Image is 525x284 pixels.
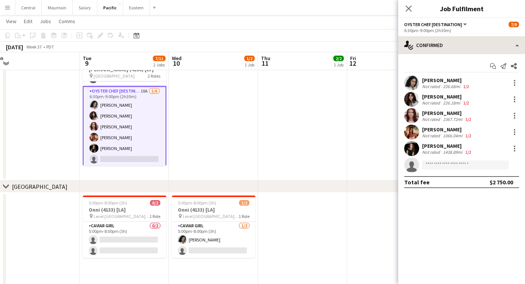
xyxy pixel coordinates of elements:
[404,22,462,27] span: Oyster Chef [DESTINATION]
[422,77,471,84] div: [PERSON_NAME]
[172,206,255,213] h3: Onni (4133) [LA]
[404,178,430,186] div: Total fee
[404,22,468,27] button: Oyster Chef [DESTINATION]
[153,62,165,68] div: 2 Jobs
[422,126,473,133] div: [PERSON_NAME]
[261,55,270,62] span: Thu
[83,206,166,213] h3: Onni (4133) [LA]
[239,200,249,206] span: 1/2
[83,55,166,166] app-job-card: 6:30pm-9:00pm (2h30m)7/9[PERSON_NAME] (4186) [LV] [GEOGRAPHIC_DATA]2 Roles[PERSON_NAME][PERSON_NA...
[172,222,255,258] app-card-role: Caviar Girl1/25:00pm-8:00pm (3h)[PERSON_NAME]
[82,59,91,68] span: 9
[441,133,464,138] div: 1066.04mi
[123,0,150,15] button: Eastern
[334,62,343,68] div: 1 Job
[3,16,19,26] a: View
[422,149,441,155] div: Not rated
[89,200,127,206] span: 5:00pm-8:00pm (3h)
[83,222,166,258] app-card-role: Caviar Girl0/25:00pm-8:00pm (3h)
[465,133,471,138] app-skills-label: 1/2
[245,62,254,68] div: 1 Job
[42,0,73,15] button: Mountain
[94,73,135,79] span: [GEOGRAPHIC_DATA]
[150,200,160,206] span: 0/2
[40,18,51,25] span: Jobs
[94,213,150,219] span: Level [GEOGRAPHIC_DATA] - [GEOGRAPHIC_DATA]
[465,116,471,122] app-skills-label: 1/2
[333,56,344,61] span: 2/2
[422,93,471,100] div: [PERSON_NAME]
[422,116,441,122] div: Not rated
[398,36,525,54] div: Confirmed
[56,16,78,26] a: Comms
[509,22,519,27] span: 7/9
[183,213,239,219] span: Level [GEOGRAPHIC_DATA] - [GEOGRAPHIC_DATA]
[350,55,356,62] span: Fri
[148,73,160,79] span: 2 Roles
[239,213,249,219] span: 1 Role
[422,143,473,149] div: [PERSON_NAME]
[21,16,35,26] a: Edit
[172,55,182,62] span: Wed
[178,200,216,206] span: 5:00pm-8:00pm (3h)
[349,59,356,68] span: 12
[172,196,255,258] app-job-card: 5:00pm-8:00pm (3h)1/2Onni (4133) [LA] Level [GEOGRAPHIC_DATA] - [GEOGRAPHIC_DATA]1 RoleCaviar Gir...
[422,133,441,138] div: Not rated
[463,100,469,106] app-skills-label: 1/2
[422,84,441,89] div: Not rated
[398,4,525,13] h3: Job Fulfilment
[490,178,513,186] div: $2 750.00
[465,149,471,155] app-skills-label: 1/2
[422,110,473,116] div: [PERSON_NAME]
[404,28,519,33] div: 6:30pm-9:00pm (2h30m)
[463,84,469,89] app-skills-label: 1/2
[46,44,54,50] div: PDT
[6,18,16,25] span: View
[83,196,166,258] app-job-card: 5:00pm-8:00pm (3h)0/2Onni (4133) [LA] Level [GEOGRAPHIC_DATA] - [GEOGRAPHIC_DATA]1 RoleCaviar Gir...
[244,56,255,61] span: 1/2
[150,213,160,219] span: 1 Role
[37,16,54,26] a: Jobs
[422,100,441,106] div: Not rated
[24,18,32,25] span: Edit
[97,0,123,15] button: Pacific
[73,0,97,15] button: Salary
[441,149,464,155] div: 1438.89mi
[441,100,462,106] div: 226.18mi
[12,183,67,190] div: [GEOGRAPHIC_DATA]
[83,55,91,62] span: Tue
[15,0,42,15] button: Central
[6,43,23,51] div: [DATE]
[83,86,166,167] app-card-role: Oyster Chef [DESTINATION]10A5/66:30pm-9:00pm (2h30m)[PERSON_NAME][PERSON_NAME][PERSON_NAME][PERSO...
[59,18,75,25] span: Comms
[153,56,166,61] span: 7/11
[441,116,464,122] div: 2367.72mi
[25,44,43,50] span: Week 37
[441,84,462,89] div: 226.68mi
[171,59,182,68] span: 10
[260,59,270,68] span: 11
